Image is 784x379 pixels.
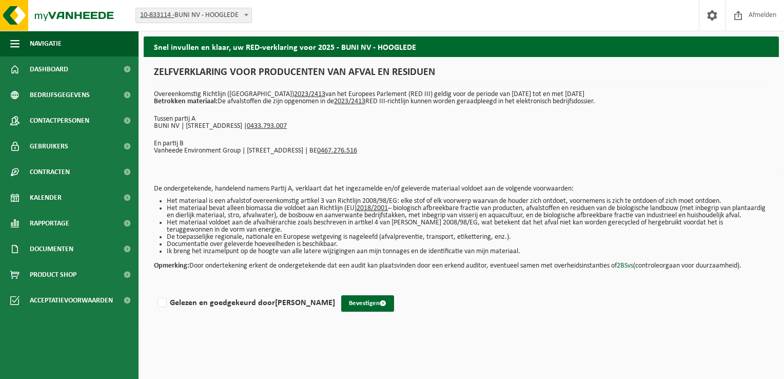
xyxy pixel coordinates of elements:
p: De ondergetekende, handelend namens Partij A, verklaart dat het ingezamelde en/of geleverde mater... [154,185,769,193]
li: De toepasselijke regionale, nationale en Europese wetgeving is nageleefd (afvalpreventie, transpo... [167,234,769,241]
span: Rapportage [30,211,69,236]
p: En partij B [154,140,769,147]
span: Documenten [30,236,73,262]
tcxspan: Call 2023/2413 via 3CX [294,90,325,98]
p: Vanheede Environment Group | [STREET_ADDRESS] | BE [154,147,769,155]
strong: [PERSON_NAME] [275,299,335,307]
span: 10-833114 - BUNI NV - HOOGLEDE [136,8,251,23]
span: Navigatie [30,31,62,56]
tcxspan: Call 2018/2001 via 3CX [357,204,388,212]
span: Contracten [30,159,70,185]
li: Het materiaal bevat alleen biomassa die voldoet aan Richtlijn (EU) – biologisch afbreekbare fract... [167,205,769,219]
p: Overeenkomstig Richtlijn ([GEOGRAPHIC_DATA]) van het Europees Parlement (RED III) geldig voor de ... [154,91,769,105]
span: Product Shop [30,262,76,288]
p: Tussen partij A [154,116,769,123]
span: Kalender [30,185,62,211]
tcxspan: Call 0433.793.007 via 3CX [247,122,287,130]
p: BUNI NV | [STREET_ADDRESS] | [154,123,769,130]
label: Gelezen en goedgekeurd door [155,295,335,311]
span: Contactpersonen [30,108,89,134]
tcxspan: Call 10-833114 - via 3CX [140,11,174,19]
li: Het materiaal voldoet aan de afvalhiërarchie zoals beschreven in artikel 4 van [PERSON_NAME] 2008... [167,219,769,234]
li: Het materiaal is een afvalstof overeenkomstig artikel 3 van Richtlijn 2008/98/EG: elke stof of el... [167,198,769,205]
tcxspan: Call 2023/2413 via 3CX [334,98,365,105]
p: Door ondertekening erkent de ondergetekende dat een audit kan plaatsvinden door een erkend audito... [154,255,769,270]
tcxspan: Call 0467.276.516 via 3CX [317,147,357,155]
li: Documentatie over geleverde hoeveelheden is beschikbaar. [167,241,769,248]
strong: Betrokken materiaal: [154,98,218,105]
span: Acceptatievoorwaarden [30,288,113,313]
a: 2BSvs [617,262,633,270]
li: Ik breng het inzamelpunt op de hoogte van alle latere wijzigingen aan mijn tonnages en de identif... [167,248,769,255]
strong: Opmerking: [154,262,189,270]
h1: ZELFVERKLARING VOOR PRODUCENTEN VAN AFVAL EN RESIDUEN [154,67,769,83]
span: Gebruikers [30,134,68,159]
span: Dashboard [30,56,68,82]
span: Bedrijfsgegevens [30,82,90,108]
h2: Snel invullen en klaar, uw RED-verklaring voor 2025 - BUNI NV - HOOGLEDE [144,36,779,56]
button: Bevestigen [341,295,394,312]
